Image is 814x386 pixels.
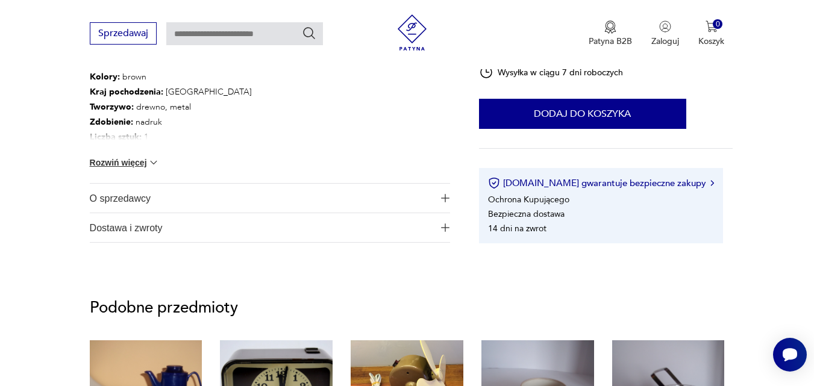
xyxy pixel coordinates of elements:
li: Bezpieczna dostawa [488,208,565,219]
button: Rozwiń więcej [90,157,160,169]
li: Ochrona Kupującego [488,193,569,205]
li: 14 dni na zwrot [488,222,546,234]
button: Dodaj do koszyka [479,99,686,129]
span: Dostawa i zwroty [90,213,434,242]
b: Kolory : [90,71,120,82]
img: chevron down [148,157,160,169]
p: brown [90,69,252,84]
p: Koszyk [698,36,724,47]
img: Ikona medalu [604,20,616,34]
p: Zaloguj [651,36,679,47]
button: Ikona plusaO sprzedawcy [90,184,450,213]
button: Szukaj [302,26,316,40]
b: Zdobienie : [90,116,133,128]
button: Patyna B2B [589,20,632,47]
img: Patyna - sklep z meblami i dekoracjami vintage [394,14,430,51]
b: Liczba sztuk: [90,131,142,143]
button: Ikona plusaDostawa i zwroty [90,213,450,242]
p: nadruk [90,114,252,129]
img: Ikonka użytkownika [659,20,671,33]
img: Ikona certyfikatu [488,177,500,189]
p: drewno, metal [90,99,252,114]
span: O sprzedawcy [90,184,434,213]
img: Ikona plusa [441,223,449,232]
p: Patyna B2B [589,36,632,47]
img: Ikona koszyka [706,20,718,33]
b: Tworzywo : [90,101,134,113]
p: [GEOGRAPHIC_DATA] [90,84,252,99]
a: Sprzedawaj [90,30,157,39]
button: [DOMAIN_NAME] gwarantuje bezpieczne zakupy [488,177,714,189]
img: Ikona plusa [441,194,449,202]
p: Podobne przedmioty [90,300,725,315]
div: Wysyłka w ciągu 7 dni roboczych [479,65,624,79]
button: Sprzedawaj [90,22,157,45]
button: 0Koszyk [698,20,724,47]
iframe: Smartsupp widget button [773,338,807,372]
b: Kraj pochodzenia : [90,86,163,98]
button: Zaloguj [651,20,679,47]
div: 0 [713,19,723,30]
img: Ikona strzałki w prawo [710,180,714,186]
p: 1 [90,129,252,145]
a: Ikona medaluPatyna B2B [589,20,632,47]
